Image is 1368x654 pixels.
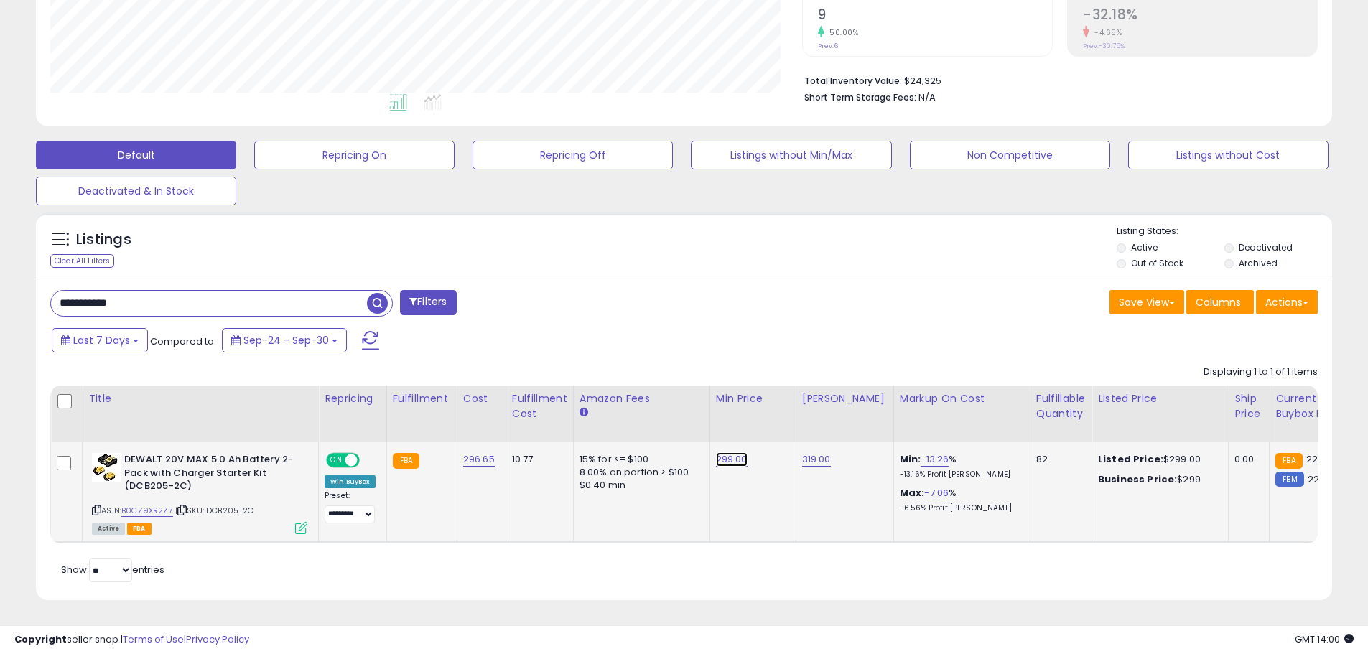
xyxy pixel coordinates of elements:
[1098,453,1217,466] div: $299.00
[14,632,67,646] strong: Copyright
[175,505,254,516] span: | SKU: DCB205-2C
[512,453,562,466] div: 10.77
[121,505,173,517] a: B0CZ9XR2Z7
[1234,453,1258,466] div: 0.00
[716,452,748,467] a: 299.00
[1306,452,1332,466] span: 227.4
[243,333,329,347] span: Sep-24 - Sep-30
[802,452,831,467] a: 319.00
[1256,290,1318,314] button: Actions
[804,75,902,87] b: Total Inventory Value:
[1089,27,1122,38] small: -4.65%
[900,503,1019,513] p: -6.56% Profit [PERSON_NAME]
[580,391,704,406] div: Amazon Fees
[1083,42,1125,50] small: Prev: -30.75%
[1131,241,1158,253] label: Active
[1131,257,1183,269] label: Out of Stock
[400,290,456,315] button: Filters
[1098,452,1163,466] b: Listed Price:
[1036,391,1086,421] div: Fulfillable Quantity
[92,453,307,533] div: ASIN:
[463,391,500,406] div: Cost
[393,453,419,469] small: FBA
[1109,290,1184,314] button: Save View
[1275,391,1349,421] div: Current Buybox Price
[1234,391,1263,421] div: Ship Price
[1128,141,1329,169] button: Listings without Cost
[1196,295,1241,309] span: Columns
[1098,473,1217,486] div: $299
[325,475,376,488] div: Win BuyBox
[150,335,216,348] span: Compared to:
[50,254,114,268] div: Clear All Filters
[580,479,699,492] div: $0.40 min
[716,391,790,406] div: Min Price
[14,633,249,647] div: seller snap | |
[254,141,455,169] button: Repricing On
[73,333,130,347] span: Last 7 Days
[818,42,838,50] small: Prev: 6
[1098,391,1222,406] div: Listed Price
[1036,453,1081,466] div: 82
[1308,472,1325,486] span: 225
[92,453,121,482] img: 41VjKhdSoLL._SL40_.jpg
[36,141,236,169] button: Default
[804,91,916,103] b: Short Term Storage Fees:
[512,391,567,421] div: Fulfillment Cost
[900,486,925,500] b: Max:
[325,391,381,406] div: Repricing
[900,470,1019,480] p: -13.16% Profit [PERSON_NAME]
[463,452,495,467] a: 296.65
[804,71,1307,88] li: $24,325
[358,454,381,467] span: OFF
[921,452,949,467] a: -13.26
[580,453,699,466] div: 15% for <= $100
[900,452,921,466] b: Min:
[818,6,1052,26] h2: 9
[824,27,858,38] small: 50.00%
[1083,6,1317,26] h2: -32.18%
[473,141,673,169] button: Repricing Off
[327,454,345,467] span: ON
[124,453,299,497] b: DEWALT 20V MAX 5.0 Ah Battery 2-Pack with Charger Starter Kit (DCB205-2C)
[76,230,131,250] h5: Listings
[580,466,699,479] div: 8.00% on portion > $100
[1239,257,1278,269] label: Archived
[580,406,588,419] small: Amazon Fees.
[1098,472,1177,486] b: Business Price:
[802,391,888,406] div: [PERSON_NAME]
[1275,453,1302,469] small: FBA
[222,328,347,352] button: Sep-24 - Sep-30
[1204,365,1318,379] div: Displaying 1 to 1 of 1 items
[691,141,891,169] button: Listings without Min/Max
[900,487,1019,513] div: %
[910,141,1110,169] button: Non Competitive
[123,632,184,646] a: Terms of Use
[1295,632,1354,646] span: 2025-10-8 14:00 GMT
[1275,472,1303,487] small: FBM
[52,328,148,352] button: Last 7 Days
[1117,225,1332,238] p: Listing States:
[61,563,164,576] span: Show: entries
[186,632,249,646] a: Privacy Policy
[92,523,125,535] span: All listings currently available for purchase on Amazon
[893,386,1030,442] th: The percentage added to the cost of goods (COGS) that forms the calculator for Min & Max prices.
[88,391,312,406] div: Title
[900,453,1019,480] div: %
[900,391,1024,406] div: Markup on Cost
[1239,241,1293,253] label: Deactivated
[393,391,451,406] div: Fulfillment
[36,177,236,205] button: Deactivated & In Stock
[1186,290,1254,314] button: Columns
[918,90,936,104] span: N/A
[924,486,949,500] a: -7.06
[127,523,152,535] span: FBA
[325,491,376,523] div: Preset:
